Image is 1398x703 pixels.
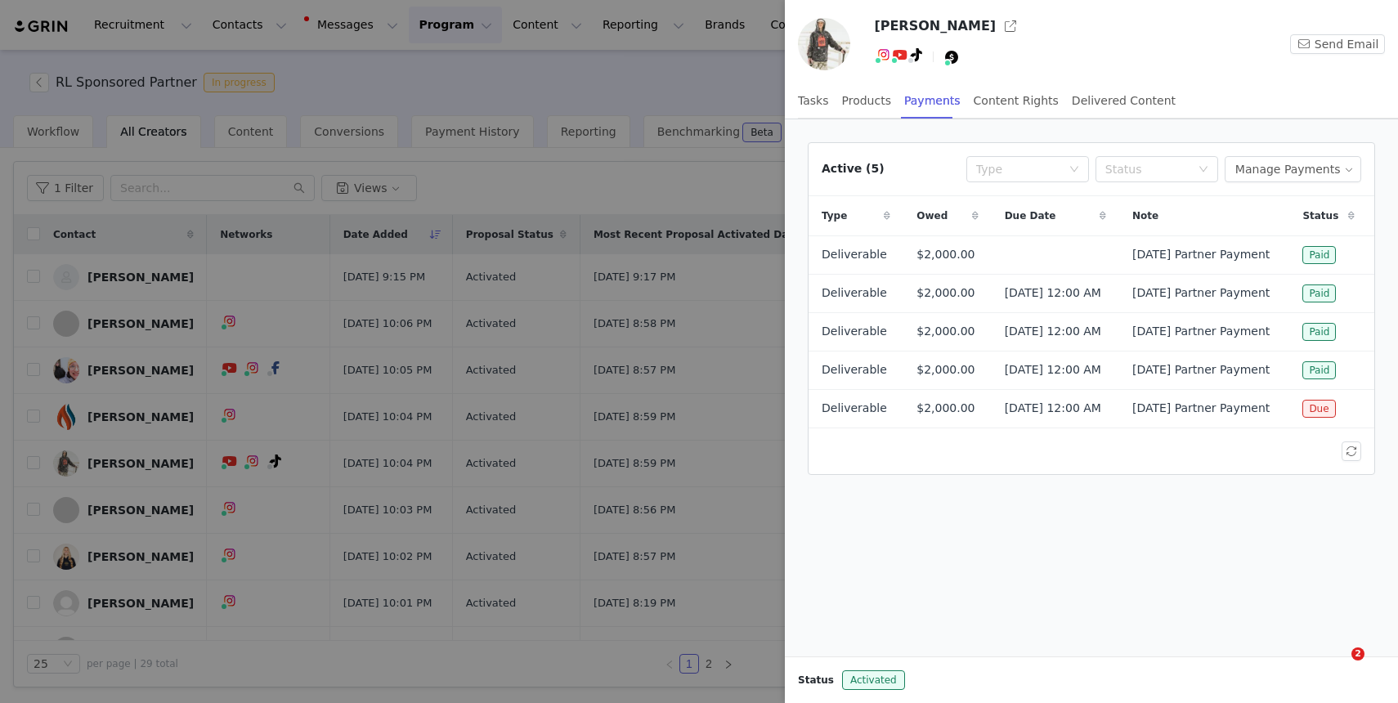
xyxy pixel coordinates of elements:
[1132,361,1270,378] span: [DATE] Partner Payment
[1005,400,1101,417] span: [DATE] 12:00 AM
[916,208,948,223] span: Owed
[1005,361,1101,378] span: [DATE] 12:00 AM
[976,161,1061,177] div: Type
[1132,208,1158,223] span: Note
[1302,208,1338,223] span: Status
[1199,164,1208,176] i: icon: down
[877,48,890,61] img: instagram.svg
[1005,208,1056,223] span: Due Date
[822,246,887,263] span: Deliverable
[798,18,850,70] img: f80c3e0f-9e5b-4f7e-9d3c-1ac153c5c1fb.jpg
[822,361,887,378] span: Deliverable
[798,83,829,119] div: Tasks
[842,670,905,690] span: Activated
[904,83,961,119] div: Payments
[1302,284,1336,302] span: Paid
[1302,400,1335,418] span: Due
[974,83,1059,119] div: Content Rights
[1005,284,1101,302] span: [DATE] 12:00 AM
[1132,323,1270,340] span: [DATE] Partner Payment
[1290,34,1385,54] button: Send Email
[916,246,975,263] span: $2,000.00
[1072,83,1176,119] div: Delivered Content
[842,83,891,119] div: Products
[822,284,887,302] span: Deliverable
[916,400,975,417] span: $2,000.00
[822,400,887,417] span: Deliverable
[1302,246,1336,264] span: Paid
[874,16,996,36] h3: [PERSON_NAME]
[1302,361,1336,379] span: Paid
[1318,647,1357,687] iframe: Intercom live chat
[916,361,975,378] span: $2,000.00
[1132,284,1270,302] span: [DATE] Partner Payment
[1132,246,1270,263] span: [DATE] Partner Payment
[916,284,975,302] span: $2,000.00
[916,323,975,340] span: $2,000.00
[822,208,847,223] span: Type
[798,673,834,687] span: Status
[822,323,887,340] span: Deliverable
[1105,161,1190,177] div: Status
[1069,164,1079,176] i: icon: down
[1132,400,1270,417] span: [DATE] Partner Payment
[1302,323,1336,341] span: Paid
[1005,323,1101,340] span: [DATE] 12:00 AM
[1225,156,1361,182] button: Manage Payments
[1351,647,1364,660] span: 2
[808,142,1375,475] article: Active
[822,160,885,177] div: Active (5)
